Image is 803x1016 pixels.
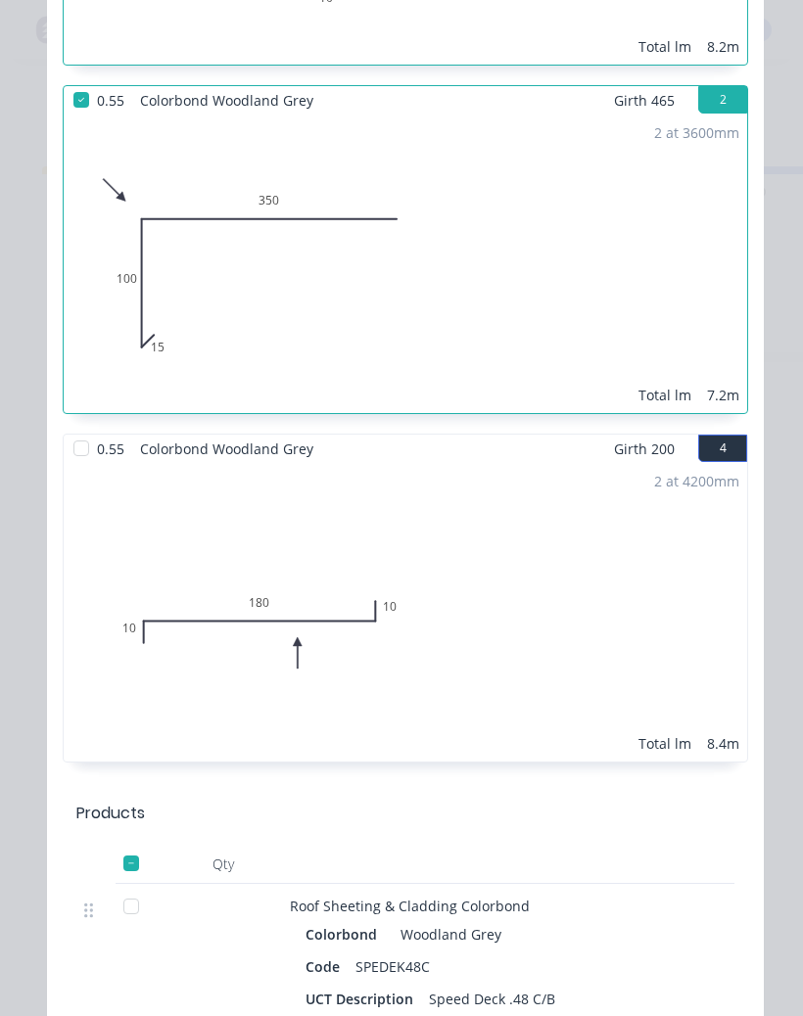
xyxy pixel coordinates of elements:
div: SPEDEK48C [348,952,438,981]
button: 4 [698,435,747,462]
div: Total lm [638,733,691,754]
span: 0.55 [89,435,132,463]
span: Colorbond Woodland Grey [132,86,321,115]
div: Colorbond [306,920,385,948]
div: Woodland Grey [393,920,501,948]
span: Girth 200 [614,435,675,463]
div: Total lm [638,36,691,57]
div: Products [76,802,145,825]
button: 2 [698,86,747,114]
span: 0.55 [89,86,132,115]
div: 010180102 at 4200mmTotal lm8.4m [64,463,747,762]
div: 2 at 3600mm [654,122,739,143]
div: 8.2m [707,36,739,57]
span: Colorbond Woodland Grey [132,435,321,463]
div: 7.2m [707,385,739,405]
div: 0151003502 at 3600mmTotal lm7.2m [64,115,747,413]
div: 2 at 4200mm [654,471,739,491]
div: UCT Description [306,985,421,1013]
span: Girth 465 [614,86,675,115]
span: Roof Sheeting & Cladding Colorbond [290,897,530,915]
div: Code [306,952,348,981]
div: Speed Deck .48 C/B [421,985,563,1013]
div: 8.4m [707,733,739,754]
div: Qty [165,845,282,884]
div: Total lm [638,385,691,405]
